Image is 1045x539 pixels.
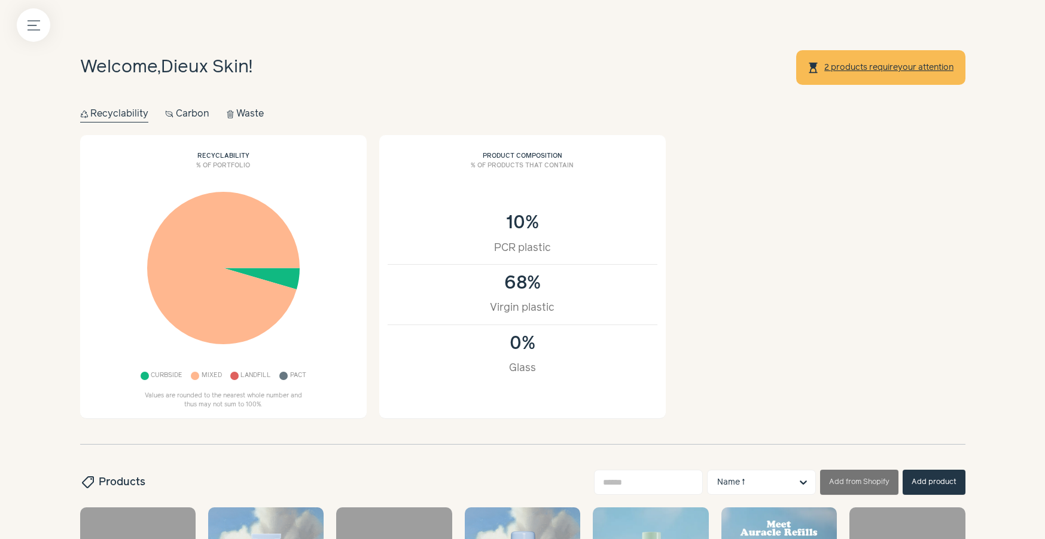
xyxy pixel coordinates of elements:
button: Recyclability [80,106,149,122]
div: 10% [400,213,645,234]
button: Carbon [165,106,209,122]
button: Add product [903,470,965,495]
a: 2 products requireyour attention [824,63,954,72]
span: hourglass_top [807,62,819,74]
span: Curbside [151,369,182,383]
button: Add from Shopify [820,470,898,495]
h2: Recyclability [89,143,358,161]
h2: Product composition [388,143,657,161]
span: sell [79,475,95,489]
div: 0% [400,333,645,354]
button: Waste [226,106,264,122]
h1: Welcome, ! [80,54,252,81]
div: Glass [400,360,645,376]
div: 68% [400,273,645,294]
span: Mixed [202,369,222,383]
h3: % of products that contain [388,161,657,179]
span: Dieux Skin [161,59,249,76]
div: Virgin plastic [400,300,645,316]
div: PCR plastic [400,240,645,256]
p: Values are rounded to the nearest whole number and thus may not sum to 100%. [139,391,307,411]
span: Pact [290,369,306,383]
span: Landfill [240,369,271,383]
h3: % of portfolio [89,161,358,179]
h2: Products [80,474,145,490]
